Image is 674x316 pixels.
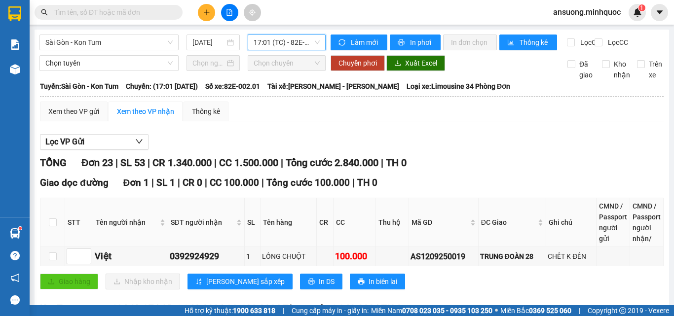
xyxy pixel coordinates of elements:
span: | [283,305,284,316]
span: SL 53 [120,157,145,169]
th: CR [317,198,334,247]
span: Tên người nhận [96,217,158,228]
span: message [10,295,20,305]
span: question-circle [10,251,20,260]
span: | [376,303,379,315]
span: Chuyến: (17:01 [DATE]) [126,81,198,92]
span: Cung cấp máy in - giấy in: [292,305,369,316]
span: sync [338,39,347,47]
img: warehouse-icon [10,64,20,74]
div: Ghi chú: [8,72,157,84]
span: | [148,157,150,169]
span: Miền Bắc [500,305,571,316]
td: Việt [93,247,168,266]
span: file-add [226,9,233,16]
span: Kho nhận [610,59,634,80]
button: bar-chartThống kê [499,35,557,50]
div: An Sương [8,8,77,20]
div: Xem theo VP nhận [117,106,174,117]
span: ⚪️ [495,309,498,313]
span: [PERSON_NAME] sắp xếp [206,276,285,287]
td: 0392924929 [168,247,245,266]
span: Mã GD [412,217,468,228]
button: downloadXuất Excel [386,55,445,71]
button: syncLàm mới [331,35,387,50]
span: Đơn 23 [81,157,113,169]
img: warehouse-icon [10,228,20,239]
span: XE ĐI [39,73,61,83]
span: TH 0 [381,303,402,315]
button: sort-ascending[PERSON_NAME] sắp xếp [187,274,293,289]
span: Lọc VP Gửi [45,136,84,148]
span: Tài xế: [PERSON_NAME] - [PERSON_NAME] [267,81,399,92]
span: Miền Nam [371,305,492,316]
span: CR 0 [183,177,202,188]
strong: 0369 525 060 [529,307,571,315]
span: | [205,177,207,188]
span: Số xe: 82E-002.01 [205,81,260,92]
button: file-add [221,4,238,21]
span: Lọc CR [576,37,602,48]
span: | [115,157,118,169]
button: Chuyển phơi [331,55,385,71]
span: | [278,303,280,315]
span: Hỗ trợ kỹ thuật: [185,305,275,316]
span: 17:01 (TC) - 82E-002.01 [254,35,320,50]
div: CMND / Passport người nhận/ [633,201,661,244]
span: 1 [640,4,643,11]
img: icon-new-feature [633,8,642,17]
button: printerIn biên lai [350,274,405,289]
input: Tìm tên, số ĐT hoặc mã đơn [54,7,171,18]
span: | [214,157,217,169]
sup: 1 [638,4,645,11]
span: printer [358,278,365,286]
div: 1 [246,251,259,262]
span: Chọn tuyến [45,56,173,70]
span: | [579,305,580,316]
button: printerIn phơi [390,35,441,50]
span: Thống kê [520,37,549,48]
span: down [135,138,143,145]
span: Chọn chuyến [254,56,320,70]
span: Loại xe: Limousine 34 Phòng Đơn [407,81,510,92]
input: 12/09/2025 [192,37,225,48]
span: | [178,177,180,188]
span: KonTum [40,303,76,315]
span: SL 37 [130,303,154,315]
span: caret-down [655,8,664,17]
sup: 1 [19,227,22,230]
span: CC : [83,42,97,53]
span: Tổng cước 1.940.000 [283,303,374,315]
span: CR 1.340.000 [152,157,212,169]
span: SĐT người nhận [171,217,234,228]
div: Việt [95,249,166,263]
span: aim [249,9,256,16]
span: Nhận: [84,9,108,20]
span: TỔNG [40,157,67,169]
span: | [281,157,283,169]
span: | [156,303,159,315]
span: notification [10,273,20,282]
span: Đơn 19 [91,303,122,315]
span: Tổng cước 2.840.000 [286,157,378,169]
div: CMND / Passport người gửi [599,201,627,244]
span: ĐC Giao [481,217,536,228]
b: Tuyến: Sài Gòn - Kon Tum [40,82,118,90]
span: TH 0 [357,177,377,188]
th: Tên hàng [261,198,316,247]
input: Chọn ngày [192,58,225,69]
th: SL [245,198,261,247]
span: | [151,177,154,188]
span: copyright [619,307,626,314]
button: caret-down [651,4,668,21]
button: downloadNhập kho nhận [106,274,180,289]
div: Tên hàng: HS ( : 1 ) [8,60,157,72]
button: aim [244,4,261,21]
span: | [125,303,127,315]
span: plus [203,9,210,16]
span: search [41,9,48,16]
div: 0906388022 [8,20,77,34]
div: 0392924929 [170,249,243,263]
span: Đã giao [575,59,597,80]
span: Tổng cước 100.000 [266,177,350,188]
